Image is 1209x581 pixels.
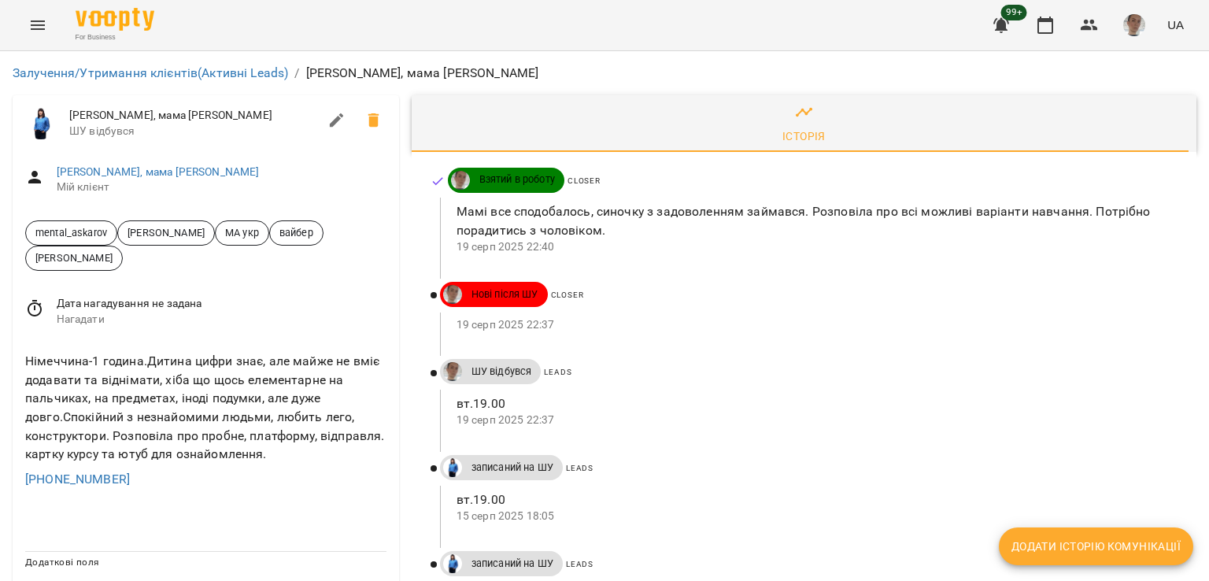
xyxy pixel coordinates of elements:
a: ДТ УКР Колоша Катерина https://us06web.zoom.us/j/84976667317 [440,285,462,304]
span: Leads [544,368,571,376]
span: [PERSON_NAME] [26,250,122,265]
span: Leads [566,560,593,568]
span: Нові після ШУ [462,287,548,302]
a: Дащенко Аня [440,554,462,573]
span: вайбер [270,225,323,240]
button: Menu [19,6,57,44]
img: ДТ УКР Колоша Катерина https://us06web.zoom.us/j/84976667317 [451,171,470,190]
span: Leads [566,464,593,472]
span: записаний на ШУ [462,461,563,475]
span: Мій клієнт [57,179,386,195]
span: ШУ відбувся [462,365,542,379]
p: 19 серп 2025 22:40 [457,239,1171,255]
p: 19 серп 2025 22:37 [457,317,1171,333]
span: Дата нагадування не задана [57,296,386,312]
img: Дащенко Аня [25,108,57,139]
nav: breadcrumb [13,64,1196,83]
p: 15 серп 2025 18:05 [457,509,1171,524]
p: [PERSON_NAME], мама [PERSON_NAME] [306,64,539,83]
span: Додати історію комунікації [1011,537,1181,556]
span: UA [1167,17,1184,33]
span: ШУ відбувся [69,124,318,139]
a: ДТ УКР Колоша Катерина https://us06web.zoom.us/j/84976667317 [440,362,462,381]
img: Дащенко Аня [443,458,462,477]
a: ДТ УКР Колоша Катерина https://us06web.zoom.us/j/84976667317 [448,171,470,190]
p: вт.19.00 [457,490,1171,509]
p: 19 серп 2025 22:37 [457,413,1171,428]
img: ДТ УКР Колоша Катерина https://us06web.zoom.us/j/84976667317 [443,285,462,304]
span: МА укр [216,225,268,240]
span: записаний на ШУ [462,557,563,571]
p: Мамі все сподобалось, синочку з задоволенням займався. Розповіла про всі можливі варіанти навчанн... [457,202,1171,239]
span: [PERSON_NAME], мама [PERSON_NAME] [69,108,318,124]
span: [PERSON_NAME] [118,225,214,240]
a: Залучення/Утримання клієнтів(Активні Leads) [13,65,288,80]
p: вт.19.00 [457,394,1171,413]
img: Дащенко Аня [443,554,462,573]
div: Історія [782,127,826,146]
a: [PHONE_NUMBER] [25,472,130,487]
span: Взятий в роботу [470,172,564,187]
span: For Business [76,32,154,43]
img: 4dd45a387af7859874edf35ff59cadb1.jpg [1123,14,1145,36]
span: Додаткові поля [25,557,99,568]
img: Voopty Logo [76,8,154,31]
li: / [294,64,299,83]
span: mental_askarov [26,225,116,240]
a: [PERSON_NAME], мама [PERSON_NAME] [57,165,260,178]
span: Нагадати [57,312,386,328]
img: ДТ УКР Колоша Катерина https://us06web.zoom.us/j/84976667317 [443,362,462,381]
button: UA [1161,10,1190,39]
span: 99+ [1001,5,1027,20]
span: Closer [551,290,584,299]
div: Німеччина-1 година.Дитина цифри знає, але майже не вміє додавати та віднімати, хіба що щось елеме... [22,349,390,466]
a: Дащенко Аня [440,458,462,477]
button: Додати історію комунікації [999,527,1193,565]
span: Closer [568,176,601,185]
